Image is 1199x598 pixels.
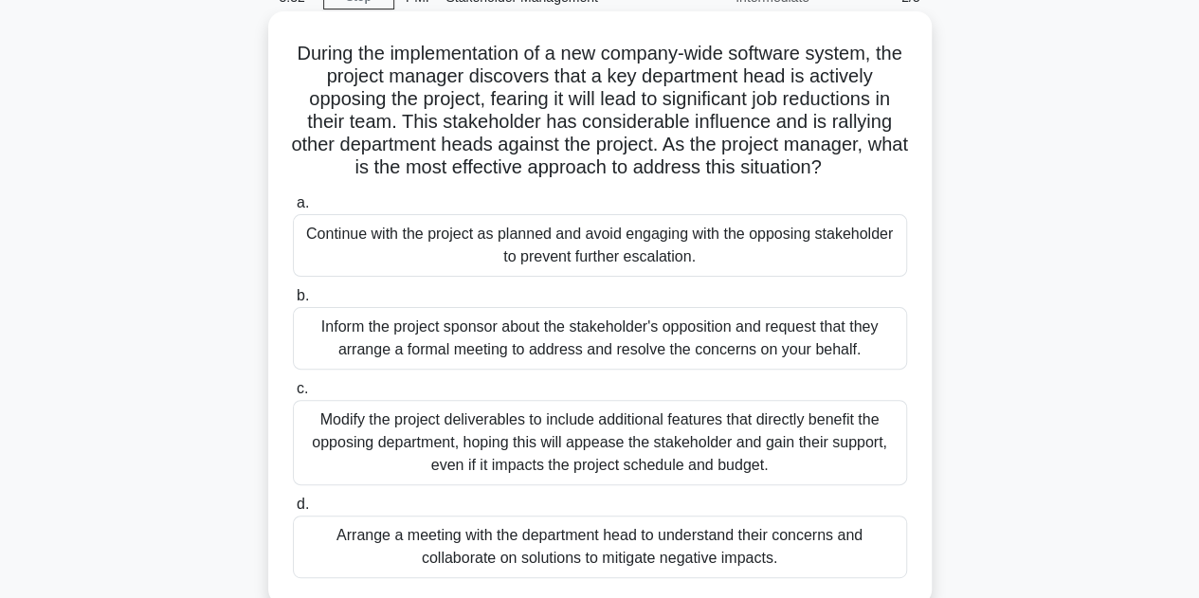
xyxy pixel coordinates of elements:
div: Arrange a meeting with the department head to understand their concerns and collaborate on soluti... [293,516,907,578]
span: d. [297,496,309,512]
span: c. [297,380,308,396]
h5: During the implementation of a new company-wide software system, the project manager discovers th... [291,42,909,180]
span: b. [297,287,309,303]
span: a. [297,194,309,210]
div: Modify the project deliverables to include additional features that directly benefit the opposing... [293,400,907,485]
div: Inform the project sponsor about the stakeholder's opposition and request that they arrange a for... [293,307,907,370]
div: Continue with the project as planned and avoid engaging with the opposing stakeholder to prevent ... [293,214,907,277]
